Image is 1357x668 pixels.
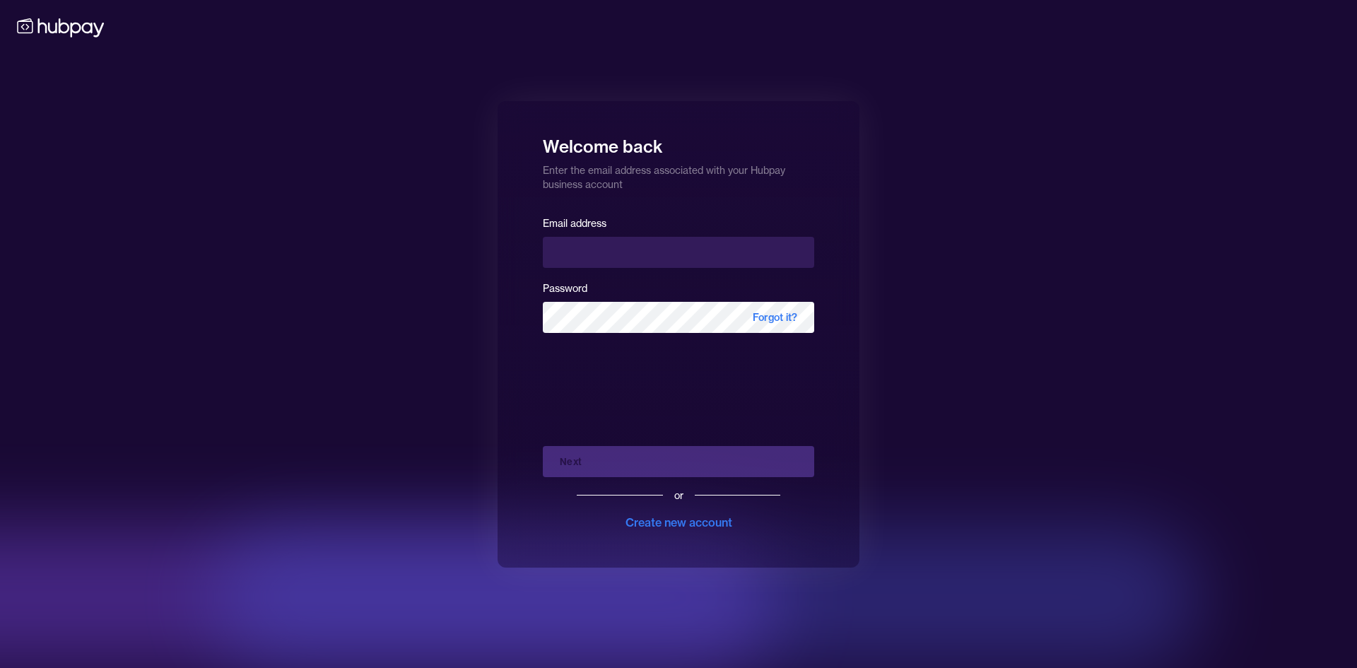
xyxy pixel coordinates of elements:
[736,302,814,333] span: Forgot it?
[543,158,814,192] p: Enter the email address associated with your Hubpay business account
[543,217,606,230] label: Email address
[625,514,732,531] div: Create new account
[543,127,814,158] h1: Welcome back
[674,488,683,503] div: or
[543,282,587,295] label: Password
